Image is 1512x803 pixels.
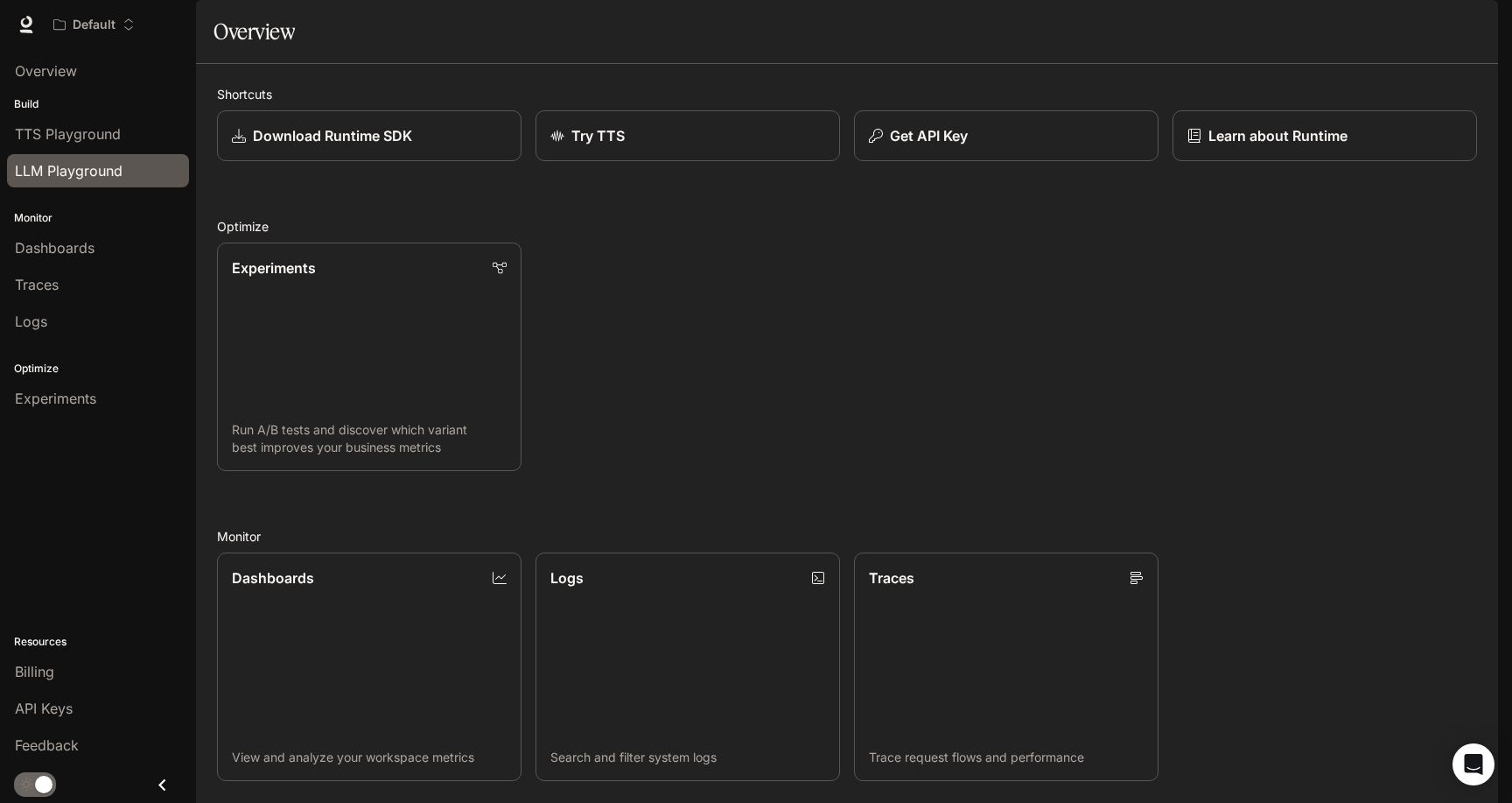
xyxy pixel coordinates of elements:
a: Try TTS [535,110,840,161]
a: ExperimentsRun A/B tests and discover which variant best improves your business metrics [217,243,521,471]
a: Learn about Runtime [1172,110,1477,161]
a: LogsSearch and filter system logs [535,553,840,781]
p: Try TTS [571,125,625,146]
h1: Overview [213,14,295,49]
p: View and analyze your workspace metrics [232,749,507,766]
p: Download Runtime SDK [253,125,412,146]
a: DashboardsView and analyze your workspace metrics [217,553,521,781]
p: Traces [869,567,914,588]
p: Logs [550,567,584,588]
p: Experiments [232,257,316,278]
p: Get API Key [890,125,968,146]
h2: Monitor [217,527,1477,546]
p: Dashboards [232,567,314,588]
a: TracesTrace request flows and performance [854,553,1158,781]
button: Get API Key [854,110,1158,161]
h2: Shortcuts [217,85,1477,103]
p: Trace request flows and performance [869,749,1144,766]
a: Download Runtime SDK [217,110,521,161]
p: Learn about Runtime [1208,125,1347,146]
p: Default [73,18,115,32]
h2: Optimize [217,217,1477,236]
div: Open Intercom Messenger [1452,743,1494,785]
p: Run A/B tests and discover which variant best improves your business metrics [232,421,507,456]
button: Open workspace menu [45,7,143,42]
p: Search and filter system logs [550,749,825,766]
